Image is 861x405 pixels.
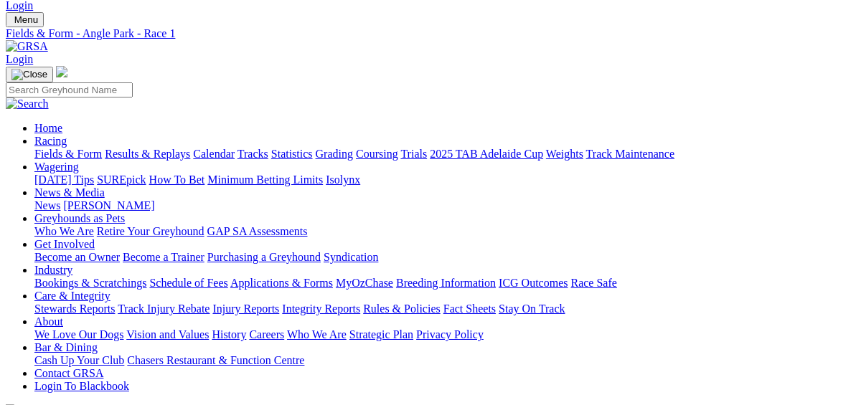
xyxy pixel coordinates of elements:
[282,302,360,315] a: Integrity Reports
[356,148,398,160] a: Coursing
[207,173,323,186] a: Minimum Betting Limits
[149,277,227,289] a: Schedule of Fees
[63,199,154,211] a: [PERSON_NAME]
[34,122,62,134] a: Home
[34,354,124,366] a: Cash Up Your Club
[34,302,115,315] a: Stewards Reports
[237,148,268,160] a: Tracks
[416,328,484,340] a: Privacy Policy
[34,341,98,353] a: Bar & Dining
[11,69,47,80] img: Close
[349,328,413,340] a: Strategic Plan
[363,302,441,315] a: Rules & Policies
[97,173,146,186] a: SUREpick
[570,277,616,289] a: Race Safe
[443,302,496,315] a: Fact Sheets
[34,148,855,161] div: Racing
[212,328,246,340] a: History
[34,212,125,224] a: Greyhounds as Pets
[6,12,44,27] button: Toggle navigation
[34,225,855,238] div: Greyhounds as Pets
[34,199,855,212] div: News & Media
[34,148,102,160] a: Fields & Form
[316,148,353,160] a: Grading
[34,135,67,147] a: Racing
[396,277,496,289] a: Breeding Information
[212,302,279,315] a: Injury Reports
[34,367,103,379] a: Contact GRSA
[34,173,855,186] div: Wagering
[207,225,308,237] a: GAP SA Assessments
[149,173,205,186] a: How To Bet
[118,302,210,315] a: Track Injury Rebate
[126,328,209,340] a: Vision and Values
[6,40,48,53] img: GRSA
[6,82,133,97] input: Search
[34,290,110,302] a: Care & Integrity
[193,148,235,160] a: Calendar
[34,315,63,328] a: About
[34,173,94,186] a: [DATE] Tips
[499,277,568,289] a: ICG Outcomes
[105,148,190,160] a: Results & Replays
[34,251,120,263] a: Become an Owner
[34,277,855,290] div: Industry
[249,328,284,340] a: Careers
[499,302,565,315] a: Stay On Track
[34,328,123,340] a: We Love Our Dogs
[430,148,543,160] a: 2025 TAB Adelaide Cup
[123,251,204,263] a: Become a Trainer
[34,302,855,315] div: Care & Integrity
[34,161,79,173] a: Wagering
[34,199,60,211] a: News
[230,277,333,289] a: Applications & Forms
[34,380,129,392] a: Login To Blackbook
[34,225,94,237] a: Who We Are
[6,97,49,110] img: Search
[127,354,304,366] a: Chasers Restaurant & Function Centre
[400,148,427,160] a: Trials
[6,67,53,82] button: Toggle navigation
[324,251,378,263] a: Syndication
[6,27,855,40] a: Fields & Form - Angle Park - Race 1
[14,14,38,25] span: Menu
[207,251,321,263] a: Purchasing a Greyhound
[34,186,105,199] a: News & Media
[287,328,347,340] a: Who We Are
[34,238,95,250] a: Get Involved
[6,53,33,65] a: Login
[97,225,204,237] a: Retire Your Greyhound
[546,148,583,160] a: Weights
[586,148,674,160] a: Track Maintenance
[34,354,855,367] div: Bar & Dining
[34,328,855,341] div: About
[56,66,67,77] img: logo-grsa-white.png
[34,264,72,276] a: Industry
[34,251,855,264] div: Get Involved
[271,148,313,160] a: Statistics
[326,173,360,186] a: Isolynx
[34,277,146,289] a: Bookings & Scratchings
[336,277,393,289] a: MyOzChase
